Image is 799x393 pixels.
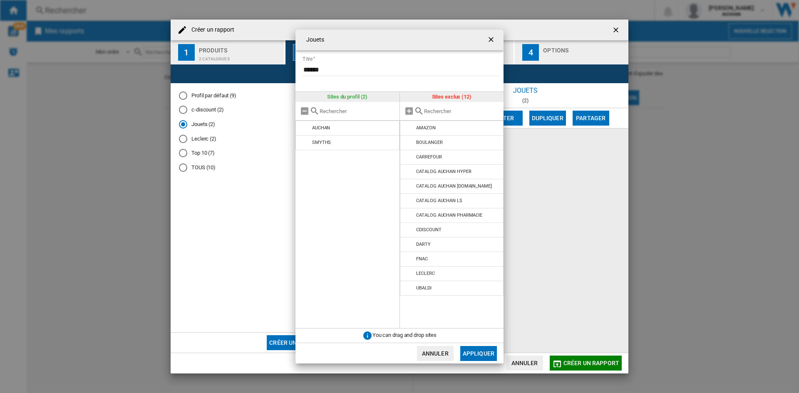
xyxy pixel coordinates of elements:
[416,285,431,291] div: UBALDI
[416,256,428,262] div: FNAC
[484,32,500,48] button: getI18NText('BUTTONS.CLOSE_DIALOG')
[416,154,442,160] div: CARREFOUR
[460,346,497,361] button: Appliquer
[300,106,310,116] md-icon: Tout retirer
[320,108,395,114] input: Rechercher
[416,271,434,276] div: LECLERC
[302,36,325,44] h4: Jouets
[416,183,491,189] div: CATALOG AUCHAN [DOMAIN_NAME]
[416,227,441,232] div: CDISCOUNT
[416,242,431,247] div: DARTY
[416,198,462,203] div: CATALOG AUCHAN LS
[487,35,497,45] ng-md-icon: getI18NText('BUTTONS.CLOSE_DIALOG')
[295,92,399,102] div: Sites du profil (2)
[416,169,471,174] div: CATALOG AUCHAN HYPER
[417,346,454,361] button: Annuler
[312,125,330,131] div: AUCHAN
[416,140,442,145] div: BOULANGER
[424,108,500,114] input: Rechercher
[416,213,482,218] div: CATALOG AUCHAN PHARMACIE
[400,92,504,102] div: Sites exclus (12)
[312,140,331,145] div: SMYTHS
[416,125,435,131] div: AMAZON
[404,106,414,116] md-icon: Tout ajouter
[372,332,437,339] span: You can drag and drop sites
